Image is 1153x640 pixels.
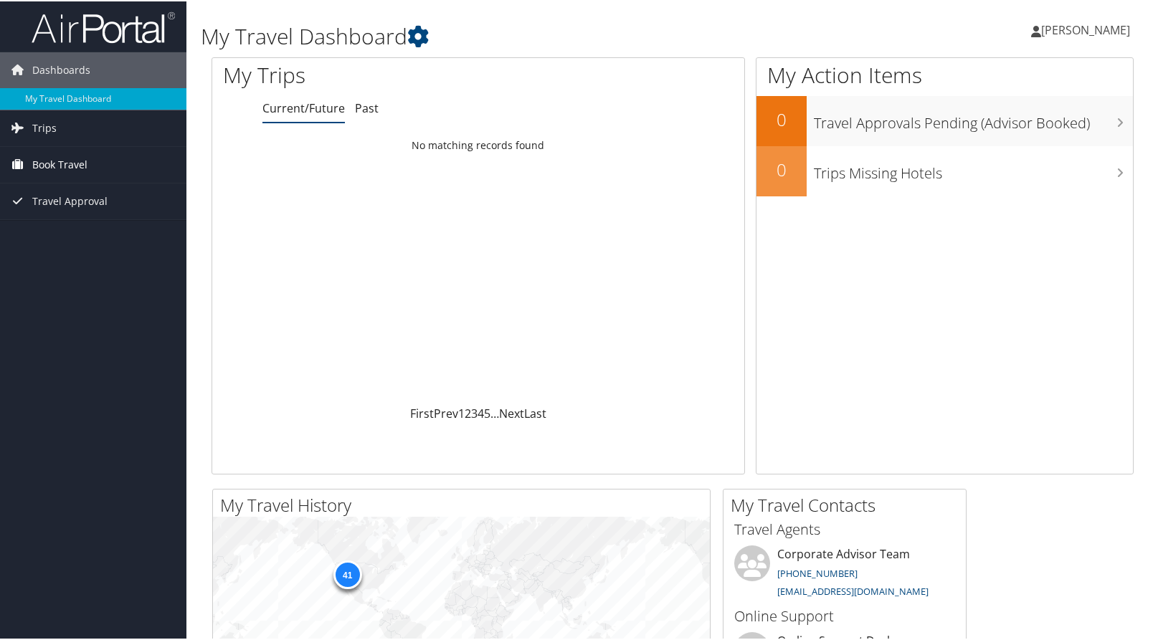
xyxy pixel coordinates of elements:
[465,404,471,420] a: 2
[731,492,966,516] h2: My Travel Contacts
[355,99,379,115] a: Past
[220,492,710,516] h2: My Travel History
[777,565,858,578] a: [PHONE_NUMBER]
[471,404,478,420] a: 3
[490,404,499,420] span: …
[223,59,512,89] h1: My Trips
[212,131,744,157] td: No matching records found
[1031,7,1144,50] a: [PERSON_NAME]
[756,145,1133,195] a: 0Trips Missing Hotels
[32,145,87,181] span: Book Travel
[410,404,434,420] a: First
[524,404,546,420] a: Last
[32,51,90,87] span: Dashboards
[32,182,108,218] span: Travel Approval
[478,404,484,420] a: 4
[458,404,465,420] a: 1
[814,155,1133,182] h3: Trips Missing Hotels
[727,544,962,603] li: Corporate Advisor Team
[756,95,1133,145] a: 0Travel Approvals Pending (Advisor Booked)
[1041,21,1130,37] span: [PERSON_NAME]
[499,404,524,420] a: Next
[756,106,807,130] h2: 0
[262,99,345,115] a: Current/Future
[814,105,1133,132] h3: Travel Approvals Pending (Advisor Booked)
[32,9,175,43] img: airportal-logo.png
[434,404,458,420] a: Prev
[756,59,1133,89] h1: My Action Items
[734,605,955,625] h3: Online Support
[756,156,807,181] h2: 0
[333,559,361,588] div: 41
[777,583,929,596] a: [EMAIL_ADDRESS][DOMAIN_NAME]
[201,20,830,50] h1: My Travel Dashboard
[484,404,490,420] a: 5
[32,109,57,145] span: Trips
[734,518,955,538] h3: Travel Agents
